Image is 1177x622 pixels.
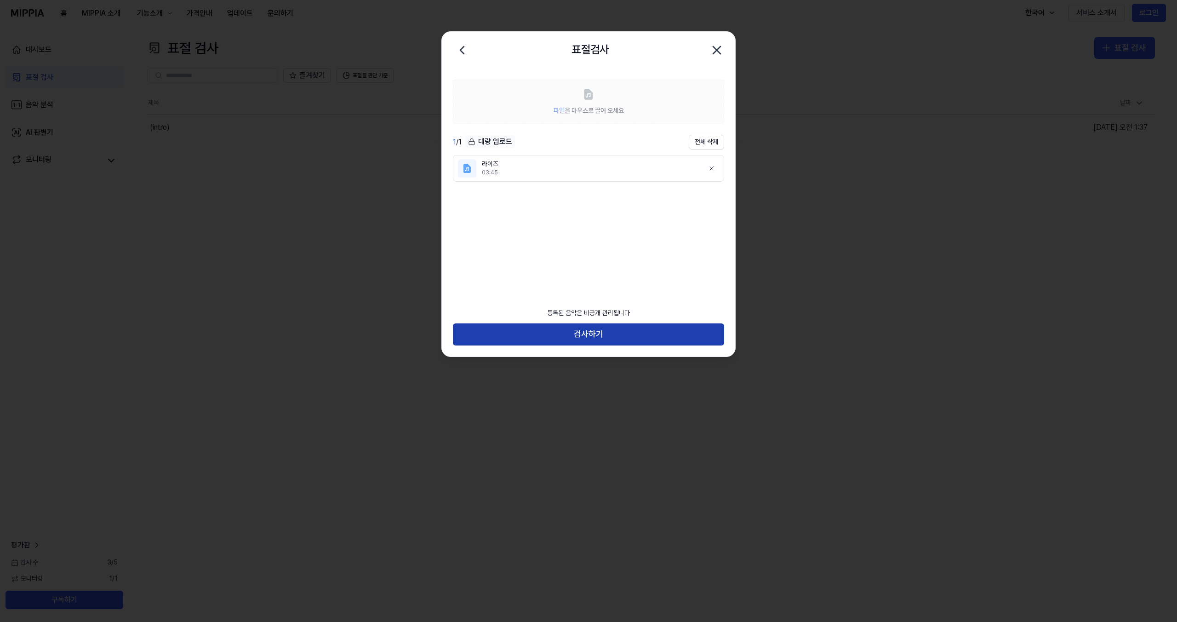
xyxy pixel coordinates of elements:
[465,135,515,148] div: 대량 업로드
[482,169,697,177] div: 03:45
[482,160,697,169] div: 라이즈
[453,323,724,346] button: 검사하기
[453,138,456,146] span: 1
[554,107,624,114] span: 을 마우스로 끌어 오세요
[465,135,515,149] button: 대량 업로드
[542,303,635,323] div: 등록된 음악은 비공개 관리됩니다
[554,107,565,114] span: 파일
[571,41,609,58] h2: 표절검사
[689,135,724,150] button: 전체 삭제
[453,137,462,148] div: / 1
